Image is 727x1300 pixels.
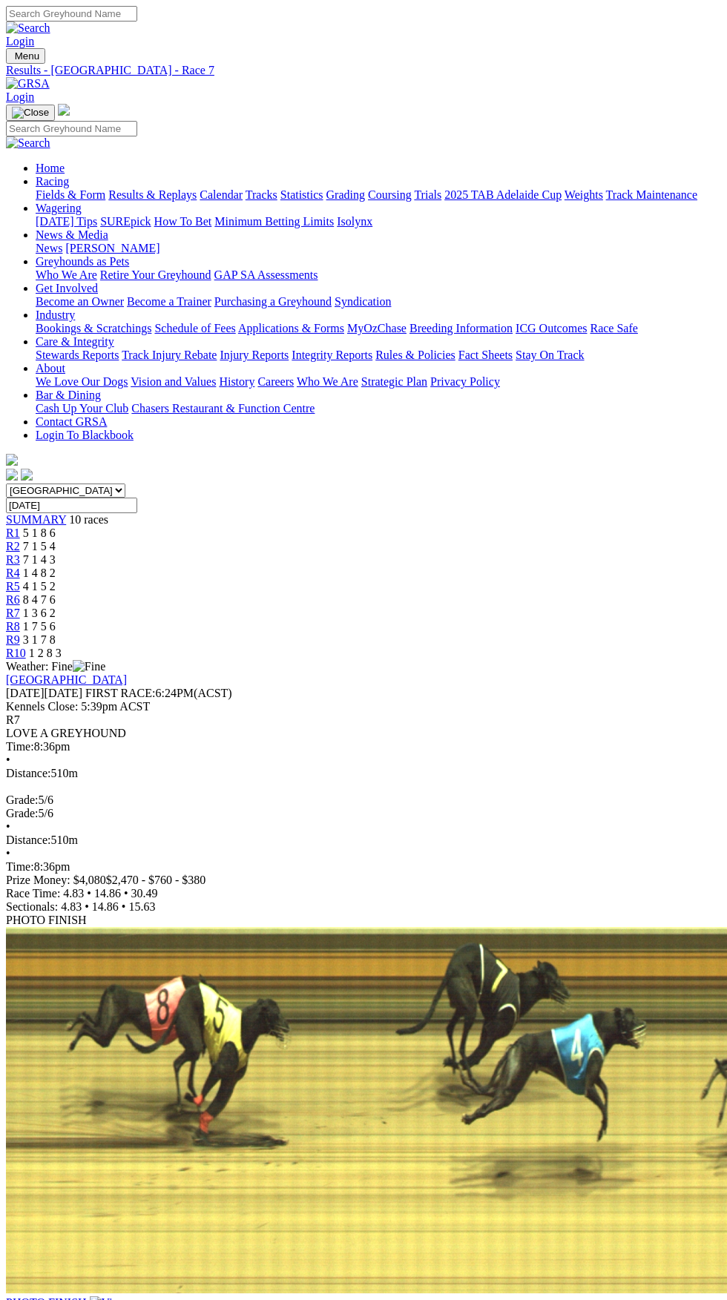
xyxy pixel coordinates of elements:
[128,900,155,913] span: 15.63
[214,268,318,281] a: GAP SA Assessments
[220,349,289,361] a: Injury Reports
[516,322,587,334] a: ICG Outcomes
[36,375,721,389] div: About
[6,793,39,806] span: Grade:
[36,268,97,281] a: Who We Are
[124,887,128,900] span: •
[108,188,197,201] a: Results & Replays
[36,429,134,441] a: Login To Blackbook
[122,900,126,913] span: •
[73,660,105,673] img: Fine
[347,322,407,334] a: MyOzChase
[368,188,412,201] a: Coursing
[36,215,97,228] a: [DATE] Tips
[36,389,101,401] a: Bar & Dining
[214,215,334,228] a: Minimum Betting Limits
[516,349,584,361] a: Stay On Track
[606,188,697,201] a: Track Maintenance
[21,469,33,481] img: twitter.svg
[65,242,159,254] a: [PERSON_NAME]
[6,620,20,633] span: R8
[36,228,108,241] a: News & Media
[6,6,137,22] input: Search
[6,105,55,121] button: Toggle navigation
[6,647,26,659] a: R10
[106,874,206,886] span: $2,470 - $760 - $380
[23,593,56,606] span: 8 4 7 6
[131,402,315,415] a: Chasers Restaurant & Function Centre
[87,887,91,900] span: •
[6,874,721,887] div: Prize Money: $4,080
[58,104,70,116] img: logo-grsa-white.png
[6,498,137,513] input: Select date
[6,48,45,64] button: Toggle navigation
[36,402,128,415] a: Cash Up Your Club
[6,673,127,686] a: [GEOGRAPHIC_DATA]
[214,295,332,308] a: Purchasing a Greyhound
[154,322,235,334] a: Schedule of Fees
[6,513,66,526] a: SUMMARY
[63,887,84,900] span: 4.83
[6,887,60,900] span: Race Time:
[297,375,358,388] a: Who We Are
[36,322,151,334] a: Bookings & Scratchings
[6,914,87,926] span: PHOTO FINISH
[131,375,216,388] a: Vision and Values
[36,402,721,415] div: Bar & Dining
[6,687,45,699] span: [DATE]
[36,202,82,214] a: Wagering
[23,553,56,566] span: 7 1 4 3
[6,593,20,606] span: R6
[414,188,441,201] a: Trials
[6,847,10,859] span: •
[6,740,34,753] span: Time:
[36,295,721,308] div: Get Involved
[36,268,721,282] div: Greyhounds as Pets
[92,900,119,913] span: 14.86
[94,887,121,900] span: 14.86
[23,527,56,539] span: 5 1 8 6
[6,713,20,726] span: R7
[458,349,513,361] a: Fact Sheets
[154,215,212,228] a: How To Bet
[361,375,427,388] a: Strategic Plan
[36,349,119,361] a: Stewards Reports
[12,107,49,119] img: Close
[246,188,277,201] a: Tracks
[85,900,89,913] span: •
[36,322,721,335] div: Industry
[36,362,65,375] a: About
[6,454,18,466] img: logo-grsa-white.png
[6,900,58,913] span: Sectionals:
[36,282,98,294] a: Get Involved
[36,175,69,188] a: Racing
[430,375,500,388] a: Privacy Policy
[85,687,155,699] span: FIRST RACE:
[100,215,151,228] a: SUREpick
[6,121,137,136] input: Search
[6,607,20,619] span: R7
[6,660,105,673] span: Weather: Fine
[23,580,56,593] span: 4 1 5 2
[100,268,211,281] a: Retire Your Greyhound
[6,633,20,646] span: R9
[6,727,721,740] div: LOVE A GREYHOUND
[36,188,721,202] div: Racing
[409,322,513,334] a: Breeding Information
[6,793,721,807] div: 5/6
[6,580,20,593] a: R5
[36,375,128,388] a: We Love Our Dogs
[6,834,721,847] div: 510m
[36,295,124,308] a: Become an Owner
[590,322,637,334] a: Race Safe
[6,687,82,699] span: [DATE]
[36,242,721,255] div: News & Media
[6,820,10,833] span: •
[6,834,50,846] span: Distance:
[23,540,56,552] span: 7 1 5 4
[127,295,211,308] a: Become a Trainer
[375,349,455,361] a: Rules & Policies
[69,513,108,526] span: 10 races
[36,349,721,362] div: Care & Integrity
